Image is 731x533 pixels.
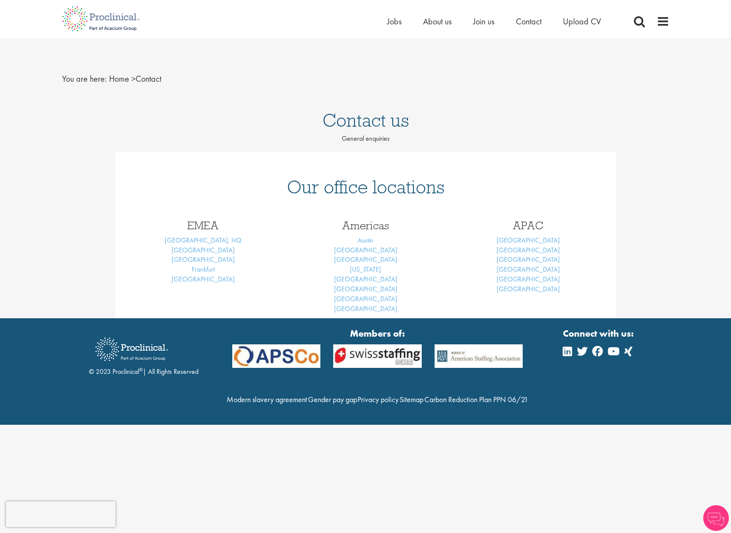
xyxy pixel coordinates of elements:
a: About us [423,16,452,27]
img: Proclinical Recruitment [89,332,175,367]
a: [GEOGRAPHIC_DATA] [497,246,560,255]
a: breadcrumb link to Home [109,73,129,84]
h3: Americas [291,220,441,231]
a: Jobs [387,16,402,27]
h3: EMEA [128,220,278,231]
a: Austin [358,236,373,245]
img: APSCo [428,344,530,368]
a: Carbon Reduction Plan PPN 06/21 [424,394,528,404]
a: [GEOGRAPHIC_DATA] [334,275,397,284]
sup: ® [139,366,143,373]
strong: Connect with us: [563,327,636,340]
a: [GEOGRAPHIC_DATA] [497,255,560,264]
h3: APAC [453,220,603,231]
span: > [131,73,136,84]
a: [GEOGRAPHIC_DATA] [497,275,560,284]
a: Modern slavery agreement [227,394,307,404]
a: Contact [516,16,542,27]
a: [GEOGRAPHIC_DATA], HQ [165,236,242,245]
span: Contact [109,73,161,84]
strong: Members of: [232,327,523,340]
a: Privacy policy [358,394,399,404]
a: [US_STATE] [350,265,381,274]
a: [GEOGRAPHIC_DATA] [497,265,560,274]
a: [GEOGRAPHIC_DATA] [172,275,235,284]
a: [GEOGRAPHIC_DATA] [172,255,235,264]
a: [GEOGRAPHIC_DATA] [334,255,397,264]
iframe: reCAPTCHA [6,501,115,527]
a: [GEOGRAPHIC_DATA] [334,294,397,303]
div: © 2023 Proclinical | All Rights Reserved [89,331,198,377]
span: You are here: [62,73,107,84]
img: Chatbot [703,505,729,531]
a: Frankfurt [192,265,215,274]
a: [GEOGRAPHIC_DATA] [334,284,397,293]
img: APSCo [327,344,428,368]
a: Gender pay gap [308,394,357,404]
a: [GEOGRAPHIC_DATA] [497,284,560,293]
a: [GEOGRAPHIC_DATA] [172,246,235,255]
a: [GEOGRAPHIC_DATA] [497,236,560,245]
a: [GEOGRAPHIC_DATA] [334,246,397,255]
h1: Our office locations [128,178,603,196]
a: Join us [473,16,494,27]
a: [GEOGRAPHIC_DATA] [334,304,397,313]
a: Upload CV [563,16,601,27]
img: APSCo [226,344,327,368]
a: Sitemap [400,394,423,404]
